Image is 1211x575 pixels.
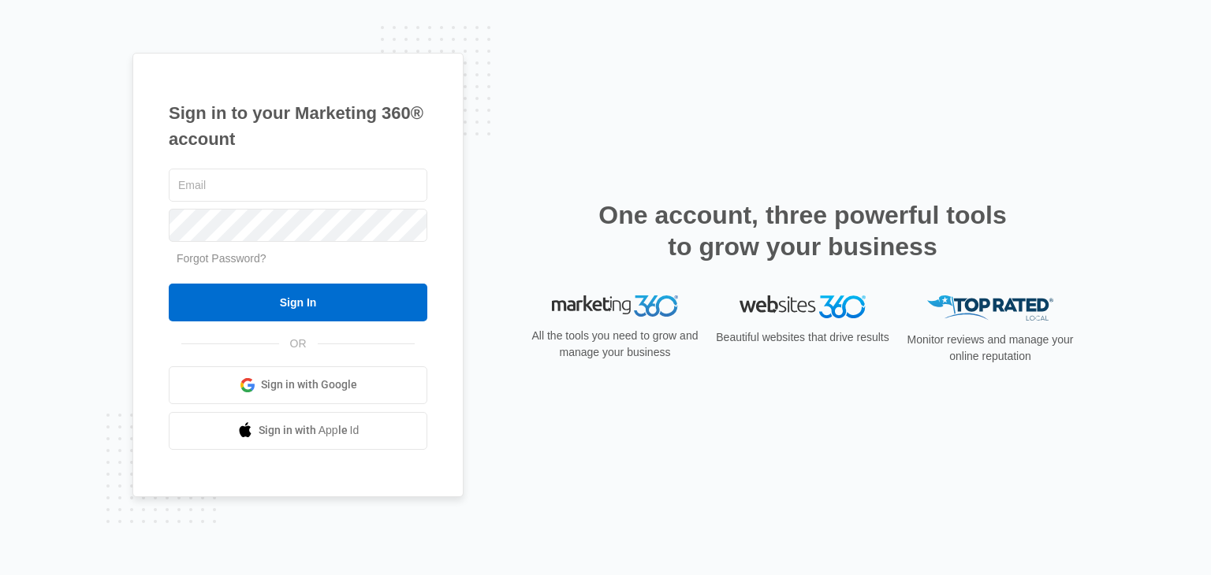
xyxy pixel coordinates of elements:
h1: Sign in to your Marketing 360® account [169,100,427,152]
a: Forgot Password? [177,252,266,265]
img: Marketing 360 [552,295,678,317]
img: Websites 360 [740,295,866,318]
span: OR [279,336,318,352]
h2: One account, three powerful tools to grow your business [594,199,1012,262]
span: Sign in with Apple Id [259,422,360,439]
p: All the tools you need to grow and manage your business [527,328,703,361]
input: Sign In [169,284,427,321]
a: Sign in with Apple Id [169,412,427,450]
p: Monitor reviews and manage your online reputation [902,332,1079,365]
p: Beautiful websites that drive results [714,329,891,346]
a: Sign in with Google [169,366,427,404]
img: Top Rated Local [927,295,1053,321]
input: Email [169,169,427,202]
span: Sign in with Google [261,377,357,393]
